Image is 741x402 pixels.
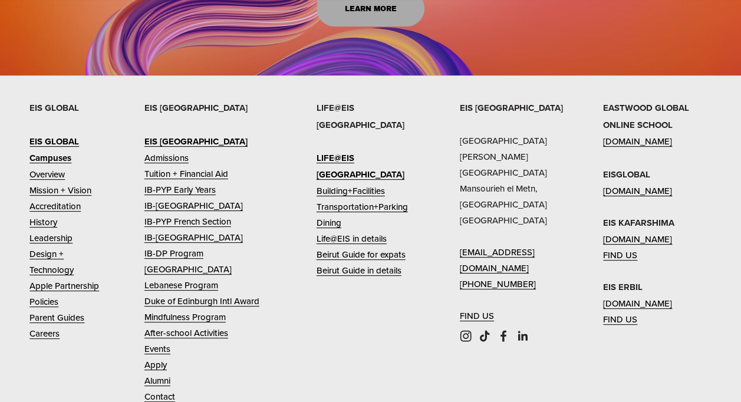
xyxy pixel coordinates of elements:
[317,199,408,215] a: Transportation+Parking
[498,330,509,342] a: Facebook
[144,245,203,261] a: IB-DP Program
[29,294,58,309] a: Policies
[29,150,71,166] a: Campuses
[317,150,425,183] a: LIFE@EIS [GEOGRAPHIC_DATA]
[29,246,109,278] a: Design + Technology
[460,276,536,292] a: [PHONE_NUMBER]
[479,330,490,342] a: TikTok
[603,311,637,327] a: FIND US
[144,261,232,277] a: [GEOGRAPHIC_DATA]
[144,373,170,388] a: Alumni
[317,183,385,199] a: Building+Facilities
[144,213,231,229] a: IB-PYP French Section
[29,182,91,198] a: Mission + Vision
[603,247,637,263] a: FIND US
[29,325,60,341] a: Careers
[144,101,248,114] strong: EIS [GEOGRAPHIC_DATA]
[144,357,167,373] a: Apply
[144,182,216,197] a: IB-PYP Early Years
[29,166,65,182] a: Overview
[144,229,243,245] a: IB-[GEOGRAPHIC_DATA]
[460,100,568,323] p: [GEOGRAPHIC_DATA] [PERSON_NAME][GEOGRAPHIC_DATA] Mansourieh el Metn, [GEOGRAPHIC_DATA] [GEOGRAPHI...
[317,151,404,181] strong: LIFE@EIS [GEOGRAPHIC_DATA]
[603,183,672,199] a: [DOMAIN_NAME]
[29,151,71,164] strong: Campuses
[460,101,563,114] strong: EIS [GEOGRAPHIC_DATA]
[603,101,689,131] strong: EASTWOOD GLOBAL ONLINE SCHOOL
[144,325,228,341] a: After-school Activities
[29,133,79,150] a: EIS GLOBAL
[144,341,170,357] a: Events
[29,309,84,325] a: Parent Guides
[144,133,248,150] a: EIS [GEOGRAPHIC_DATA]
[317,215,341,230] a: Dining
[29,135,79,148] strong: EIS GLOBAL
[144,197,243,213] a: IB-[GEOGRAPHIC_DATA]
[144,293,259,309] a: Duke of Edinburgh Intl Award
[460,308,494,324] a: FIND US
[144,150,189,166] a: Admissions
[603,133,672,149] a: [DOMAIN_NAME]
[317,246,406,262] a: Beirut Guide for expats
[29,198,81,214] a: Accreditation
[317,101,404,131] strong: LIFE@EIS [GEOGRAPHIC_DATA]
[603,231,672,247] a: [DOMAIN_NAME]
[317,262,401,278] a: Beirut Guide in details
[317,230,387,246] a: Life@EIS in details
[29,230,73,246] a: Leadership
[29,278,99,294] a: Apple Partnership
[460,330,472,342] a: Instagram
[144,166,228,182] a: Tuition + Financial Aid
[29,214,57,230] a: History
[516,330,528,342] a: LinkedIn
[29,101,79,114] strong: EIS GLOBAL
[603,281,643,294] strong: EIS ERBIL
[603,168,650,181] strong: EISGLOBAL
[144,135,248,148] strong: EIS [GEOGRAPHIC_DATA]
[603,295,672,311] a: [DOMAIN_NAME]
[460,244,568,276] a: [EMAIL_ADDRESS][DOMAIN_NAME]
[144,277,218,293] a: Lebanese Program
[603,216,674,229] strong: EIS KAFARSHIMA
[144,309,226,325] a: Mindfulness Program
